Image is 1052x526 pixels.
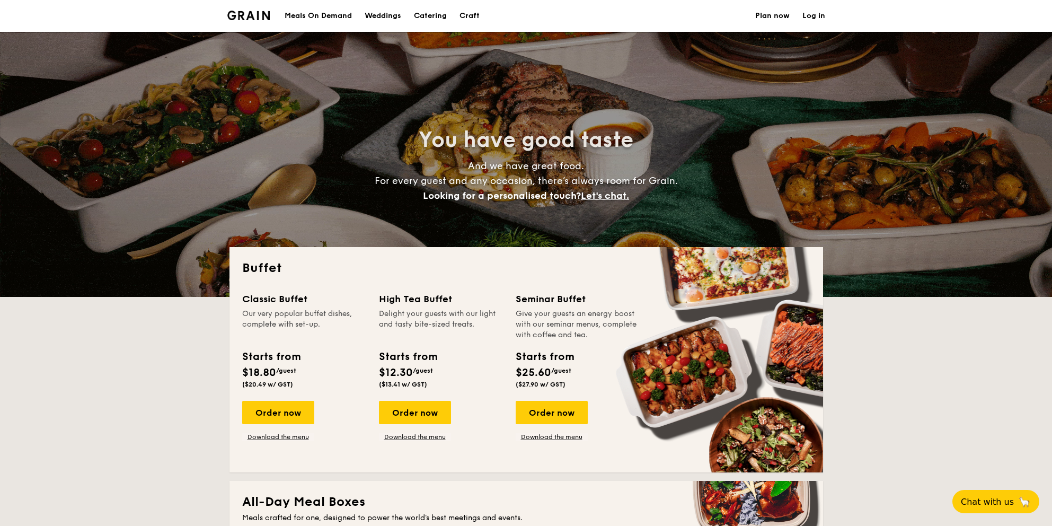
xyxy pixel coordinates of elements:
span: ($13.41 w/ GST) [379,381,427,388]
div: Our very popular buffet dishes, complete with set-up. [242,309,366,340]
span: $12.30 [379,366,413,379]
a: Download the menu [516,433,588,441]
div: Seminar Buffet [516,292,640,306]
span: /guest [551,367,571,374]
span: /guest [276,367,296,374]
span: $18.80 [242,366,276,379]
img: Grain [227,11,270,20]
span: $25.60 [516,366,551,379]
div: Starts from [379,349,437,365]
div: Starts from [242,349,300,365]
button: Chat with us🦙 [952,490,1039,513]
h2: All-Day Meal Boxes [242,494,810,511]
div: Order now [516,401,588,424]
a: Logotype [227,11,270,20]
div: Classic Buffet [242,292,366,306]
div: Order now [242,401,314,424]
div: Meals crafted for one, designed to power the world's best meetings and events. [242,513,810,523]
div: Order now [379,401,451,424]
span: Let's chat. [581,190,629,201]
div: Give your guests an energy boost with our seminar menus, complete with coffee and tea. [516,309,640,340]
a: Download the menu [242,433,314,441]
span: ($20.49 w/ GST) [242,381,293,388]
a: Download the menu [379,433,451,441]
div: High Tea Buffet [379,292,503,306]
span: 🦙 [1018,496,1031,508]
span: /guest [413,367,433,374]
span: Chat with us [961,497,1014,507]
div: Starts from [516,349,573,365]
h2: Buffet [242,260,810,277]
div: Delight your guests with our light and tasty bite-sized treats. [379,309,503,340]
span: ($27.90 w/ GST) [516,381,565,388]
